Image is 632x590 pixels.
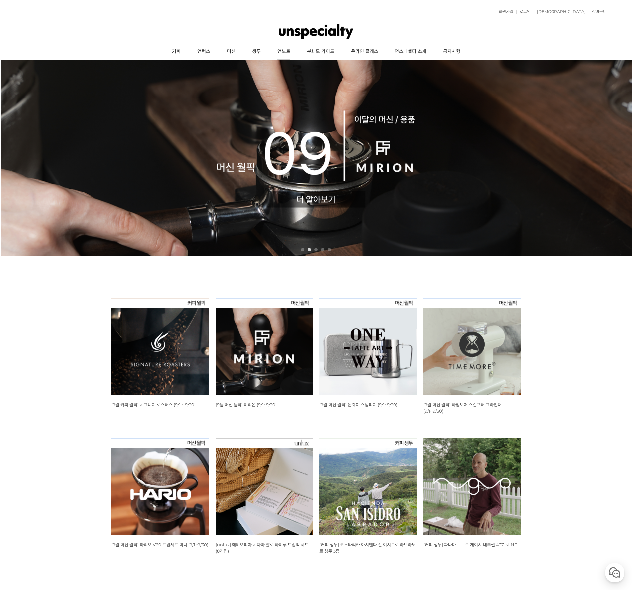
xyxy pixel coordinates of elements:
img: 9월 머신 월픽 하리오 V60 드립세트 미니 [111,438,209,535]
img: 9월 머신 월픽 원웨이 스팀피쳐 [319,298,417,395]
a: [unlux] 에티오피아 시다마 알로 타미루 드립백 세트 (8개입) [216,542,309,554]
img: 9월 머신 월픽 타임모어 스컬프터 [423,298,521,395]
a: 공지사항 [435,43,469,60]
span: 설정 [103,221,111,226]
a: [커피 생두] 코스타리카 아시엔다 산 이시드로 라브라도르 생두 3종 [319,542,416,554]
img: [9월 커피 월픽] 시그니쳐 로스터스 (9/1 ~ 9/30) [111,298,209,395]
a: 대화 [44,211,86,228]
a: 1 [301,248,304,251]
span: 대화 [61,221,69,227]
a: [DEMOGRAPHIC_DATA] [534,10,586,14]
a: [커피 생두] 파나마 누구오 게이샤 내추럴 427-N-NF [423,542,517,547]
img: [unlux] 에티오피아 시다마 알로 타미루 드립백 세트 (8개입) [216,438,313,535]
img: 9월 머신 월픽 미리온 [216,298,313,395]
a: 커피 [164,43,189,60]
a: 2 [308,248,311,251]
a: 머신 [219,43,244,60]
img: 코스타리카 아시엔다 산 이시드로 라브라도르 [319,438,417,535]
a: 로그인 [516,10,531,14]
a: 3 [314,248,318,251]
a: [9월 머신 월픽] 미리온 (9/1~9/30) [216,402,277,407]
a: [9월 머신 월픽] 타임모어 스컬프터 그라인더 (9/1~9/30) [423,402,502,414]
img: 파나마 누구오 게이샤 내추럴 427-N-NF [423,438,521,535]
a: 생두 [244,43,269,60]
a: 분쇄도 가이드 [299,43,343,60]
span: 홈 [21,221,25,226]
a: 회원가입 [495,10,513,14]
a: 언스페셜티 소개 [387,43,435,60]
a: 장바구니 [589,10,607,14]
a: [9월 커피 월픽] 시그니쳐 로스터스 (9/1 ~ 9/30) [111,402,196,407]
a: 4 [321,248,324,251]
img: 언스페셜티 몰 [279,22,354,42]
a: 설정 [86,211,128,228]
a: 홈 [2,211,44,228]
a: 5 [328,248,331,251]
a: 온라인 클래스 [343,43,387,60]
a: 언노트 [269,43,299,60]
a: [9월 머신 월픽] 원웨이 스팀피쳐 (9/1~9/30) [319,402,397,407]
a: 언럭스 [189,43,219,60]
a: [9월 머신 월픽] 하리오 V60 드립세트 미니 (9/1~9/30) [111,542,208,547]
